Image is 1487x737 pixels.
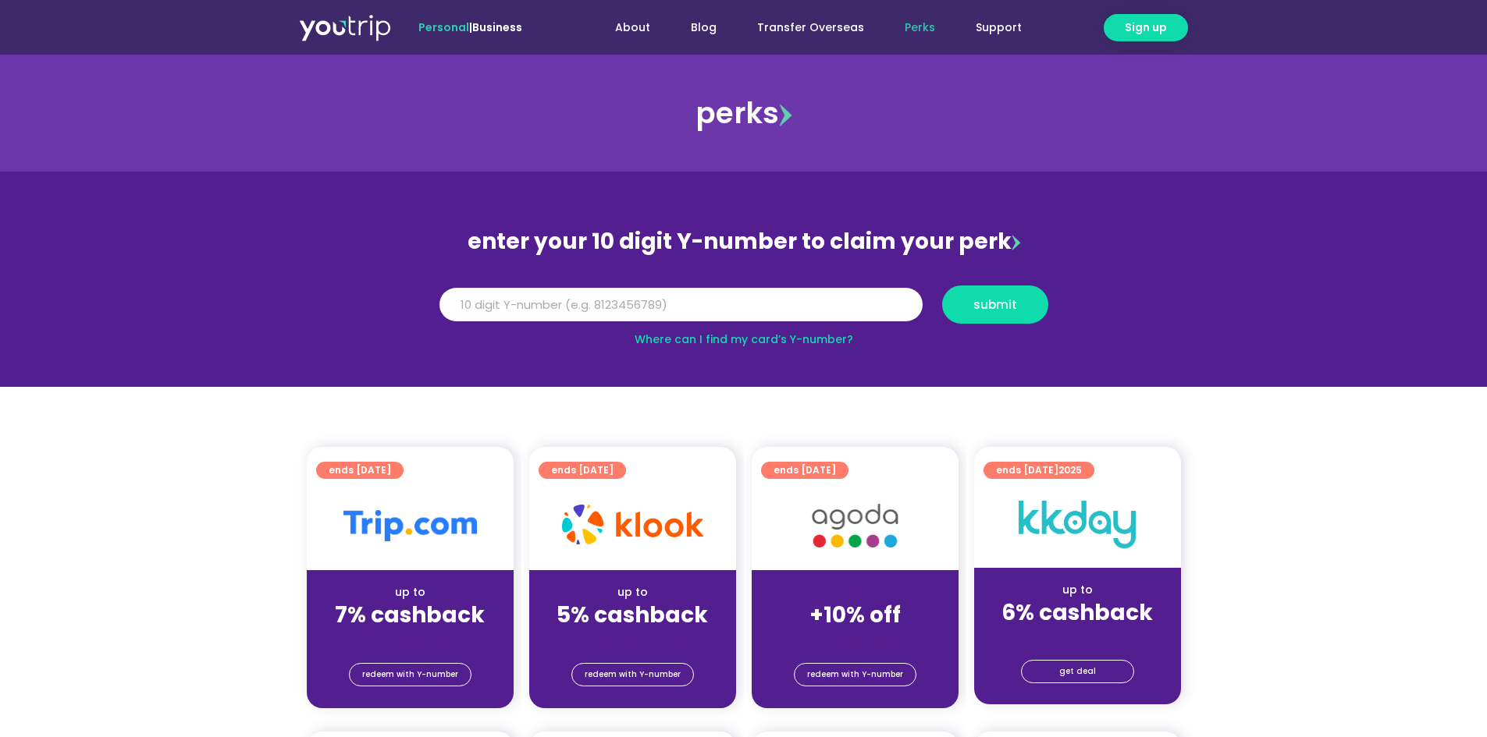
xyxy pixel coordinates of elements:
a: Perks [884,13,955,42]
span: get deal [1059,661,1096,682]
input: 10 digit Y-number (e.g. 8123456789) [439,288,923,322]
a: ends [DATE]2025 [984,462,1094,479]
a: ends [DATE] [316,462,404,479]
a: Where can I find my card’s Y-number? [635,331,853,347]
span: ends [DATE] [551,462,614,479]
a: redeem with Y-number [349,663,471,686]
strong: +10% off [809,600,901,630]
a: ends [DATE] [539,462,626,479]
a: redeem with Y-number [571,663,694,686]
div: up to [987,582,1169,598]
a: get deal [1021,660,1134,683]
div: up to [319,584,501,601]
div: (for stays only) [764,629,946,646]
span: redeem with Y-number [362,664,458,686]
div: (for stays only) [319,629,501,646]
nav: Menu [564,13,1042,42]
button: submit [942,285,1048,324]
span: redeem with Y-number [807,664,903,686]
span: up to [841,584,870,600]
span: Personal [418,19,469,35]
span: | [418,19,522,35]
a: Sign up [1104,14,1188,41]
span: redeem with Y-number [585,664,681,686]
span: ends [DATE] [996,462,1082,479]
span: Sign up [1125,19,1167,36]
span: submit [973,299,1017,310]
div: (for stays only) [987,627,1169,643]
a: Business [472,19,522,35]
form: Y Number [439,285,1048,335]
span: 2025 [1058,463,1082,477]
span: ends [DATE] [774,462,836,479]
a: About [595,13,671,42]
a: Support [955,13,1042,42]
strong: 7% cashback [335,600,485,630]
span: ends [DATE] [329,462,391,479]
a: Transfer Overseas [737,13,884,42]
strong: 6% cashback [1001,597,1153,628]
a: ends [DATE] [761,462,848,479]
div: up to [542,584,724,601]
a: Blog [671,13,737,42]
div: enter your 10 digit Y-number to claim your perk [432,221,1056,262]
div: (for stays only) [542,629,724,646]
strong: 5% cashback [557,600,708,630]
a: redeem with Y-number [794,663,916,686]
